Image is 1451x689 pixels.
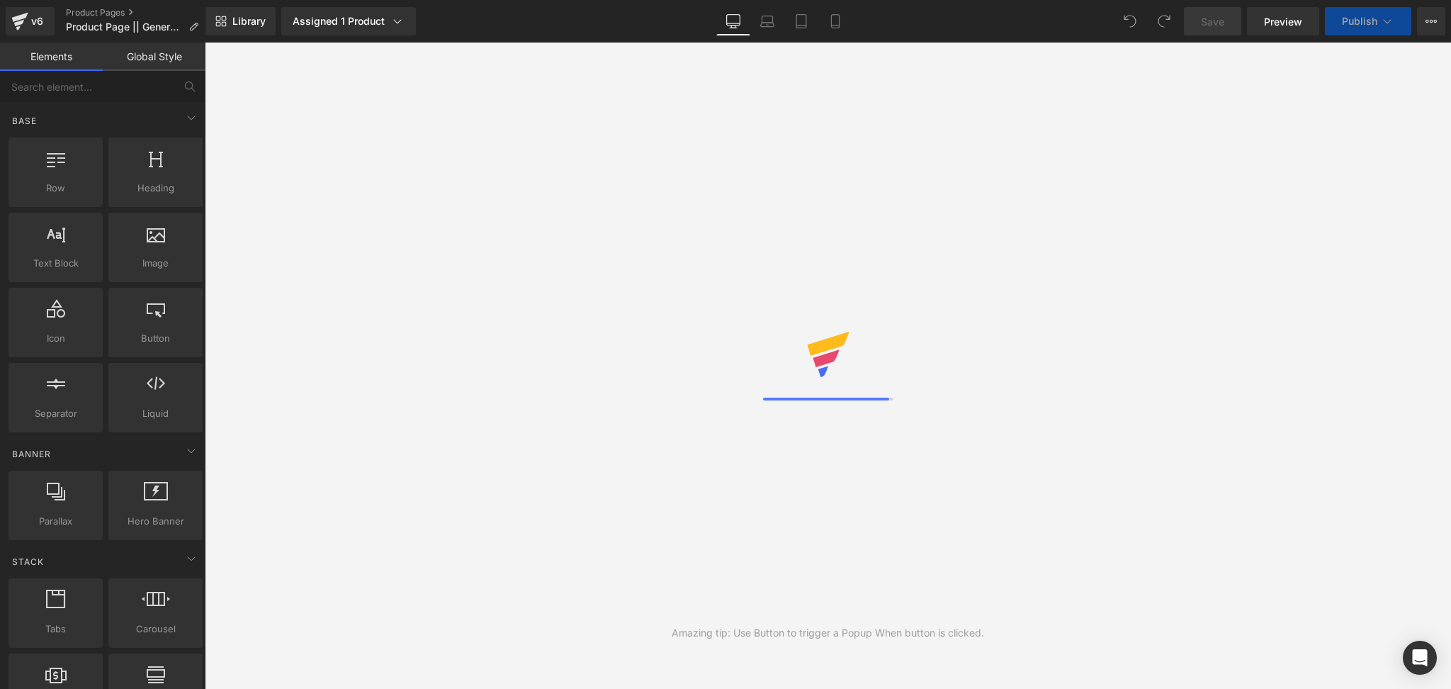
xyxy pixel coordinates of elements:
[113,181,198,196] span: Heading
[1116,7,1144,35] button: Undo
[1201,14,1224,29] span: Save
[232,15,266,28] span: Library
[113,514,198,529] span: Hero Banner
[113,622,198,637] span: Carousel
[1264,14,1302,29] span: Preview
[1325,7,1411,35] button: Publish
[113,331,198,346] span: Button
[11,114,38,128] span: Base
[113,256,198,271] span: Image
[13,514,98,529] span: Parallax
[1403,641,1437,675] div: Open Intercom Messenger
[750,7,784,35] a: Laptop
[13,406,98,421] span: Separator
[66,7,210,18] a: Product Pages
[672,625,984,641] div: Amazing tip: Use Button to trigger a Popup When button is clicked.
[103,43,205,71] a: Global Style
[113,406,198,421] span: Liquid
[205,7,276,35] a: New Library
[11,447,52,461] span: Banner
[293,14,405,28] div: Assigned 1 Product
[1417,7,1445,35] button: More
[13,256,98,271] span: Text Block
[1247,7,1319,35] a: Preview
[784,7,818,35] a: Tablet
[13,331,98,346] span: Icon
[1150,7,1178,35] button: Redo
[6,7,55,35] a: v6
[13,622,98,637] span: Tabs
[818,7,852,35] a: Mobile
[11,555,45,568] span: Stack
[716,7,750,35] a: Desktop
[66,21,183,33] span: Product Page || General ||
[13,181,98,196] span: Row
[28,12,46,30] div: v6
[1342,16,1377,27] span: Publish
